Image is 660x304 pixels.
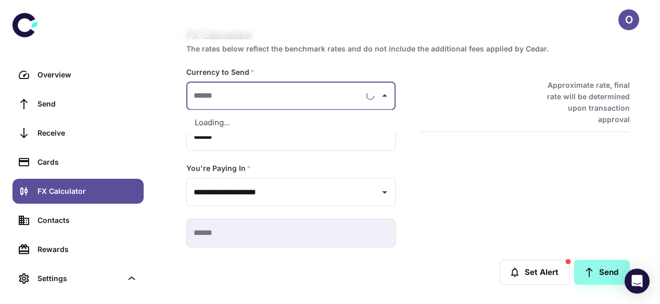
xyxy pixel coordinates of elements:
[12,91,144,116] a: Send
[186,67,255,77] label: Currency to Send
[625,269,650,294] div: Open Intercom Messenger
[37,244,137,255] div: Rewards
[12,208,144,233] a: Contacts
[12,266,144,291] div: Settings
[37,127,137,139] div: Receive
[12,121,144,146] a: Receive
[37,215,137,226] div: Contacts
[186,163,251,174] label: You're Paying In
[37,98,137,110] div: Send
[37,156,137,168] div: Cards
[12,179,144,204] a: FX Calculator
[37,186,137,197] div: FX Calculator
[377,185,392,200] button: Open
[618,9,639,30] button: O
[37,273,122,284] div: Settings
[536,80,630,125] h6: Approximate rate, final rate will be determined upon transaction approval
[12,150,144,175] a: Cards
[574,260,630,285] a: Send
[37,69,137,81] div: Overview
[186,110,396,136] div: Loading...
[12,62,144,87] a: Overview
[377,88,392,103] button: Close
[500,260,570,285] button: Set Alert
[12,237,144,262] a: Rewards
